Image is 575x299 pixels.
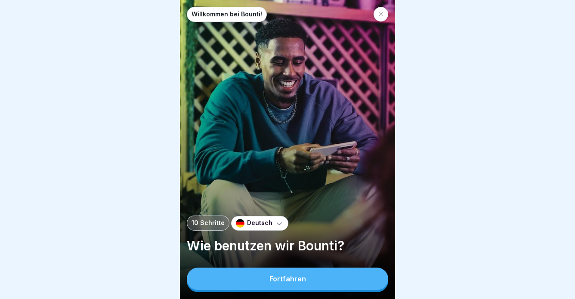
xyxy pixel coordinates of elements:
[192,11,262,18] p: Willkommen bei Bounti!
[236,219,244,228] img: de.svg
[192,219,225,227] p: 10 Schritte
[187,268,388,290] button: Fortfahren
[247,219,272,227] p: Deutsch
[187,237,388,254] p: Wie benutzen wir Bounti?
[269,275,306,283] div: Fortfahren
